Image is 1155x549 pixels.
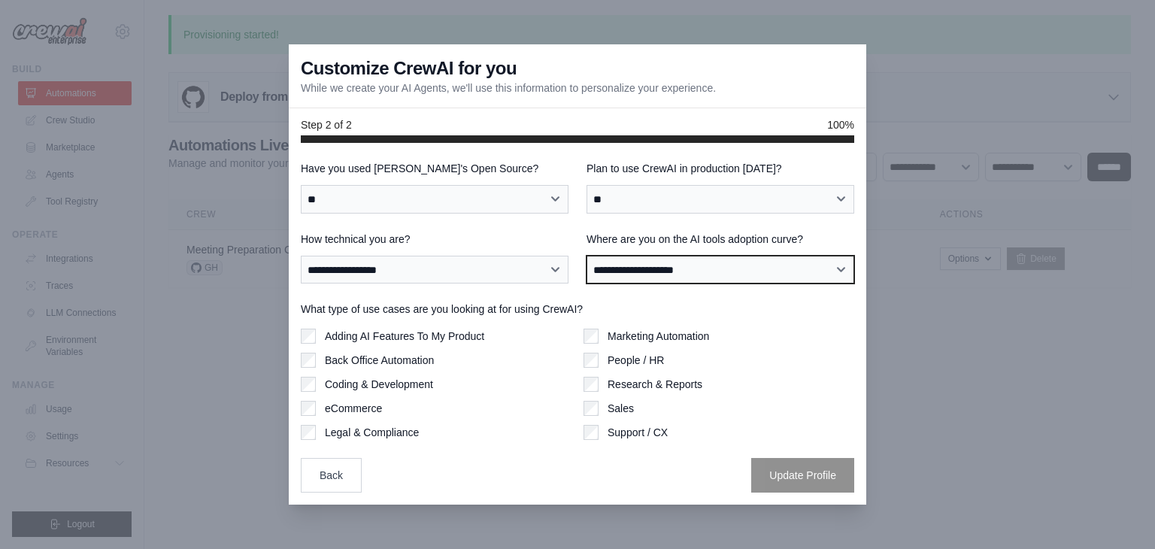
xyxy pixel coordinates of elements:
span: 100% [827,117,854,132]
label: What type of use cases are you looking at for using CrewAI? [301,302,854,317]
label: Support / CX [608,425,668,440]
h3: Customize CrewAI for you [301,56,517,80]
label: People / HR [608,353,664,368]
label: Have you used [PERSON_NAME]'s Open Source? [301,161,568,176]
label: Back Office Automation [325,353,434,368]
label: How technical you are? [301,232,568,247]
label: Research & Reports [608,377,702,392]
span: Step 2 of 2 [301,117,352,132]
label: Adding AI Features To My Product [325,329,484,344]
label: Coding & Development [325,377,433,392]
p: While we create your AI Agents, we'll use this information to personalize your experience. [301,80,716,96]
label: Marketing Automation [608,329,709,344]
label: Sales [608,401,634,416]
label: Where are you on the AI tools adoption curve? [587,232,854,247]
label: eCommerce [325,401,382,416]
button: Back [301,458,362,493]
label: Legal & Compliance [325,425,419,440]
button: Update Profile [751,458,854,493]
label: Plan to use CrewAI in production [DATE]? [587,161,854,176]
